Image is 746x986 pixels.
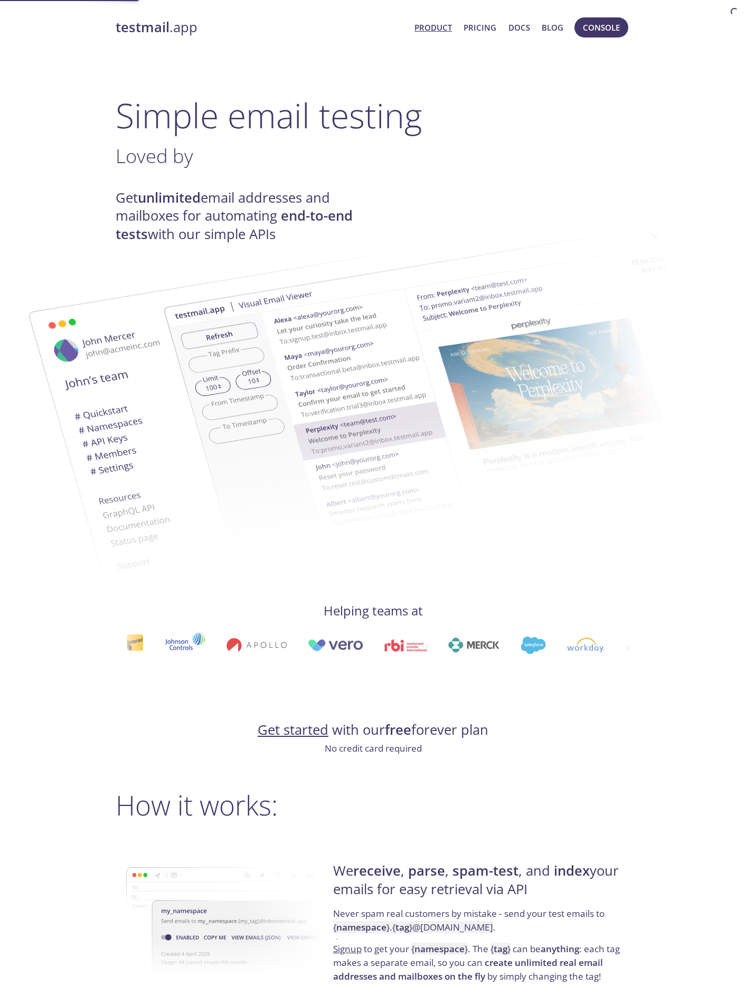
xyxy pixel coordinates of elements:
strong: create unlimited real email addresses and mailboxes on the fly [333,956,603,982]
h4: We , , , and your emails for easy retrieval via API [333,862,627,907]
button: Console [574,17,628,37]
strong: anything [541,943,579,955]
h2: How it works: [116,789,631,821]
p: No credit card required [116,742,631,755]
strong: namespace [414,943,465,955]
a: Product [414,21,452,34]
img: workday [567,638,605,652]
a: Signup [333,943,362,955]
img: salesforce [521,637,546,654]
p: to get your . The can be : each tag makes a separate email, so you can by simply changing the tag! [333,942,627,983]
h4: Get email addresses and mailboxes for automating with our simple APIs [116,189,373,243]
img: testmail-email-viewer [163,210,733,567]
strong: spam-test [452,861,518,880]
img: johnsoncontrols [165,632,205,658]
a: Blog [542,21,563,34]
a: Pricing [464,21,496,34]
strong: receive [353,861,401,880]
img: merck [448,638,499,652]
img: vero [308,639,364,651]
strong: unlimited [138,188,201,207]
strong: tag [395,921,409,933]
span: Loved by [116,143,193,169]
strong: end-to-end tests [116,206,353,243]
span: Console [583,21,620,34]
strong: index [554,861,590,880]
img: rbi [384,639,427,651]
a: Get started [258,720,328,739]
strong: free [385,720,411,739]
h1: Simple email testing [116,95,631,136]
code: { } [490,943,511,955]
a: testmail.app [116,18,407,36]
h4: Helping teams at [116,602,631,619]
h4: with our forever plan [116,721,631,739]
img: apollo [226,638,287,652]
p: Never spam real customers by mistake - send your test emails to . [333,907,627,942]
code: { } . { } @[DOMAIN_NAME] [333,921,493,933]
strong: tag [494,943,507,955]
strong: parse [408,861,445,880]
strong: testmail [116,18,169,36]
strong: namespace [336,921,386,933]
code: { } [411,943,468,955]
a: Docs [508,21,530,34]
